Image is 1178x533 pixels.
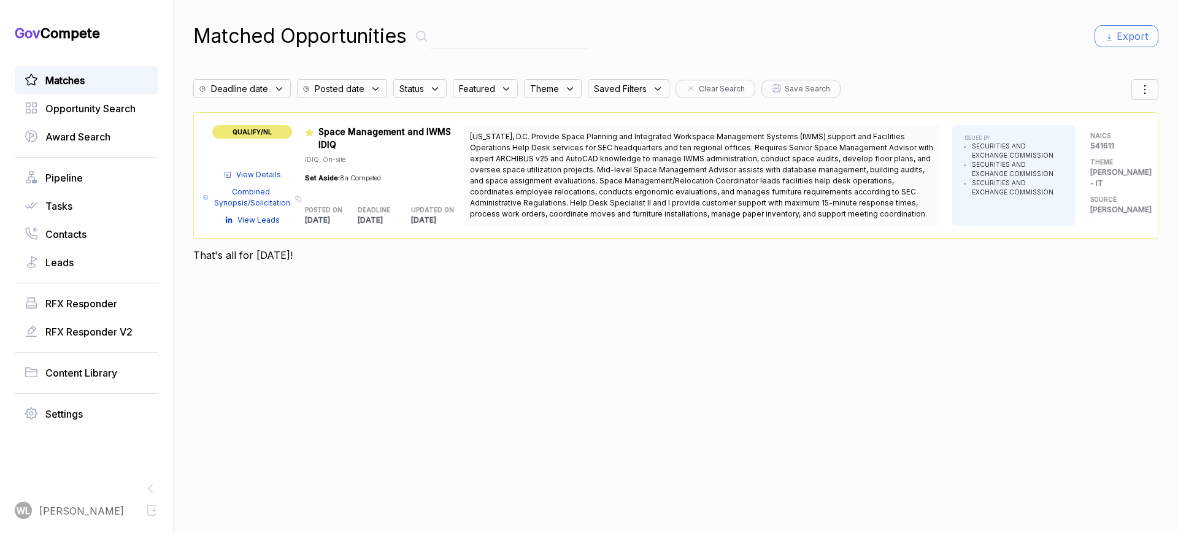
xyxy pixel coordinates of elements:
a: RFX Responder V2 [25,324,148,339]
span: Status [399,82,424,95]
span: 8a Competed [340,174,381,182]
a: Pipeline [25,171,148,185]
a: Tasks [25,199,148,213]
span: Content Library [45,366,117,380]
h5: NAICS [1090,131,1139,140]
h5: UPDATED ON [411,205,445,215]
span: View Details [236,169,281,180]
p: [DATE] [358,215,411,226]
span: [PERSON_NAME] [39,504,124,518]
span: Matches [45,73,85,88]
span: Tasks [45,199,72,213]
span: QUALIFY/NL [212,125,292,139]
a: Contacts [25,227,148,242]
span: Pipeline [45,171,83,185]
span: [US_STATE], D.C. Provide Space Planning and Integrated Workspace Management Systems (IWMS) suppor... [470,132,933,218]
h5: DEADLINE [358,205,391,215]
span: RFX Responder [45,296,117,311]
li: SECURITIES AND EXCHANGE COMMISSION [972,160,1063,178]
span: Saved Filters [594,82,647,95]
p: [PERSON_NAME] - IT [1090,167,1139,189]
li: SECURITIES AND EXCHANGE COMMISSION [972,178,1063,197]
a: RFX Responder [25,296,148,311]
span: Leads [45,255,74,270]
span: Set Aside: [305,174,340,182]
p: [PERSON_NAME] [1090,204,1139,215]
button: Save Search [761,80,841,98]
span: Award Search [45,129,110,144]
span: IDIQ, On-site [305,156,345,163]
span: RFX Responder V2 [45,324,133,339]
a: Combined Synopsis/Solicitation [203,186,291,209]
h5: SOURCE [1090,195,1139,204]
a: Matches [25,73,148,88]
span: WL [17,504,30,517]
span: Opportunity Search [45,101,136,116]
p: [DATE] [411,215,464,226]
span: Deadline date [211,82,268,95]
button: Clear Search [676,80,755,98]
a: Award Search [25,129,148,144]
h5: ISSUED BY [964,134,1063,142]
a: Leads [25,255,148,270]
a: Content Library [25,366,148,380]
li: SECURITIES AND EXCHANGE COMMISSION [972,142,1063,160]
span: View Leads [237,215,280,226]
span: Featured [459,82,495,95]
span: Theme [530,82,559,95]
span: Settings [45,407,83,421]
p: That's all for [DATE]! [193,248,1158,263]
h5: THEME [1090,158,1139,167]
p: 541611 [1090,140,1139,151]
p: [DATE] [305,215,358,226]
span: Clear Search [699,83,745,94]
a: Opportunity Search [25,101,148,116]
span: Gov [15,25,40,41]
h1: Compete [15,25,158,42]
span: Save Search [785,83,830,94]
h5: POSTED ON [305,205,339,215]
button: Export [1095,25,1158,47]
span: Combined Synopsis/Solicitation [213,186,291,209]
span: Space Management and IWMS IDIQ [318,126,451,150]
h1: Matched Opportunities [193,21,407,51]
span: Posted date [315,82,364,95]
span: Contacts [45,227,87,242]
a: Settings [25,407,148,421]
